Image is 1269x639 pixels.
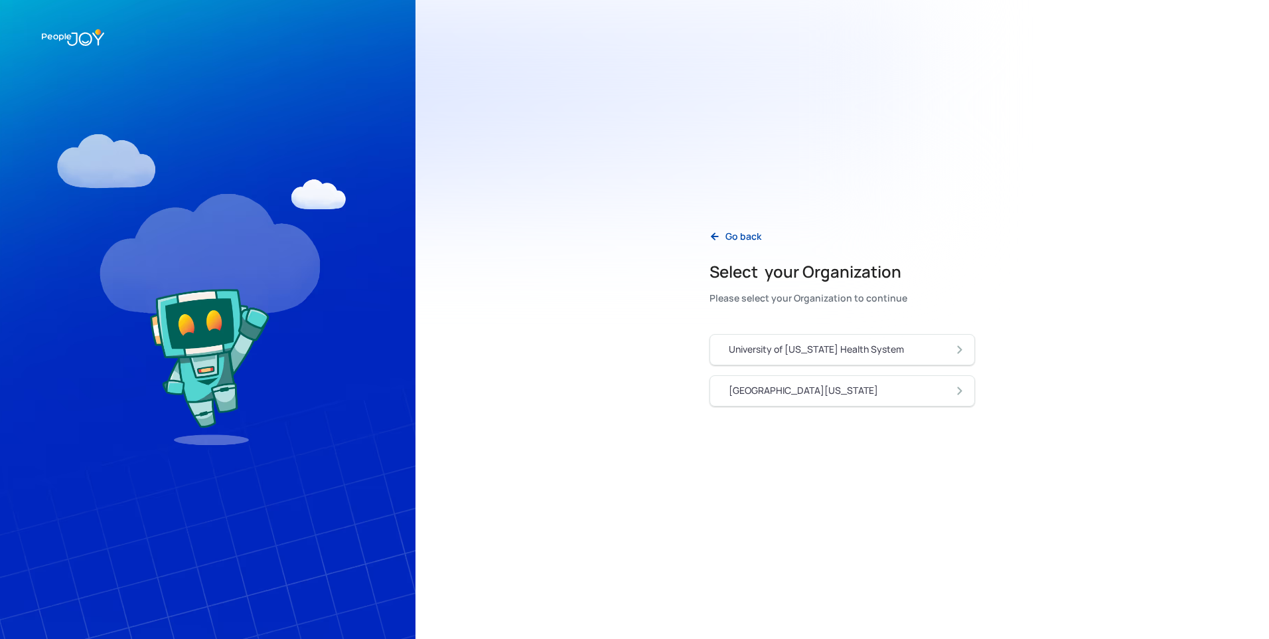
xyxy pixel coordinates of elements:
[709,334,975,365] a: University of [US_STATE] Health System
[725,230,761,243] div: Go back
[699,223,772,250] a: Go back
[729,343,904,356] div: University of [US_STATE] Health System
[709,289,907,308] div: Please select your Organization to continue
[729,384,878,397] div: [GEOGRAPHIC_DATA][US_STATE]
[709,261,907,282] h2: Select your Organization
[709,375,975,407] a: [GEOGRAPHIC_DATA][US_STATE]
